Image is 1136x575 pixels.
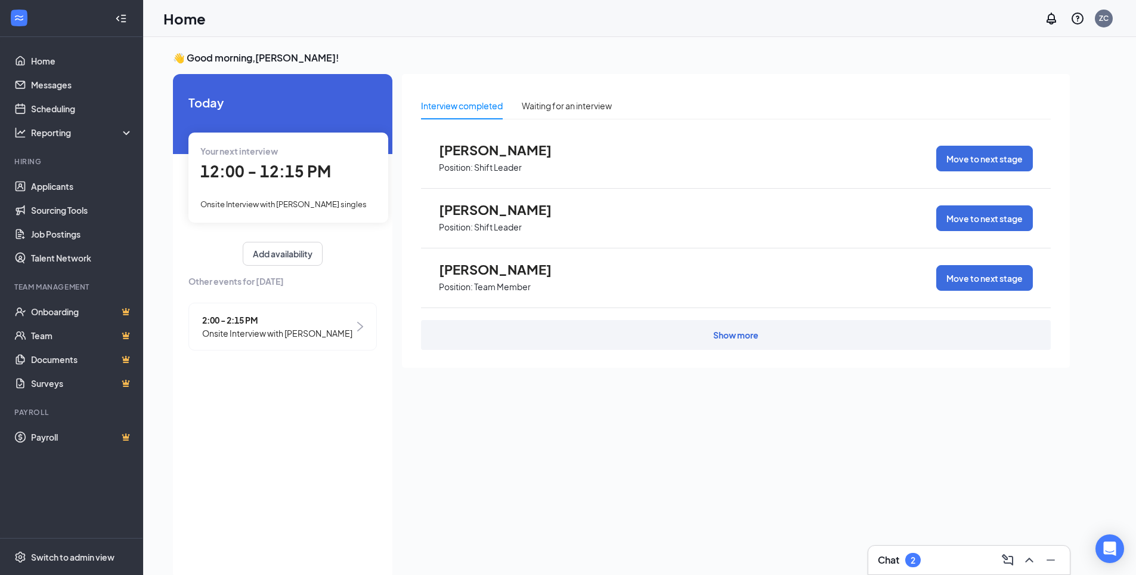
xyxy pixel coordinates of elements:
p: Position: [439,281,473,293]
a: Home [31,49,133,73]
span: [PERSON_NAME] [439,262,570,277]
a: PayrollCrown [31,425,133,449]
svg: ComposeMessage [1001,553,1015,567]
span: [PERSON_NAME] [439,142,570,158]
span: Onsite Interview with [PERSON_NAME] singles [200,199,367,209]
svg: Analysis [14,127,26,139]
span: Onsite Interview with [PERSON_NAME] [202,327,352,340]
span: 2:00 - 2:15 PM [202,313,352,327]
p: Shift Leader [474,162,522,173]
a: Talent Network [31,246,133,270]
svg: QuestionInfo [1070,11,1085,26]
span: Other events for [DATE] [188,275,377,288]
svg: WorkstreamLogo [13,12,25,24]
span: Your next interview [200,146,278,156]
span: Today [188,93,377,112]
div: Open Intercom Messenger [1095,534,1124,563]
button: Move to next stage [936,205,1033,231]
div: Waiting for an interview [522,99,612,112]
svg: Collapse [115,13,127,24]
div: Show more [713,329,759,341]
button: Add availability [243,242,323,266]
button: Move to next stage [936,146,1033,171]
p: Position: [439,162,473,173]
svg: Notifications [1044,11,1058,26]
button: Move to next stage [936,265,1033,291]
p: Position: [439,222,473,233]
h3: 👋 Good morning, [PERSON_NAME] ! [173,51,1070,64]
a: OnboardingCrown [31,300,133,324]
a: Sourcing Tools [31,198,133,222]
a: TeamCrown [31,324,133,348]
div: Interview completed [421,99,503,112]
button: ComposeMessage [998,551,1017,570]
div: Reporting [31,127,134,139]
p: Shift Leader [474,222,522,233]
div: Hiring [14,156,131,167]
div: ZC [1099,13,1109,23]
div: Payroll [14,407,131,417]
p: Team Member [474,281,531,293]
svg: Settings [14,551,26,563]
a: Applicants [31,174,133,198]
div: Switch to admin view [31,551,114,563]
h1: Home [163,8,206,29]
button: Minimize [1041,551,1060,570]
a: DocumentsCrown [31,348,133,371]
span: [PERSON_NAME] [439,202,570,217]
div: Team Management [14,282,131,292]
h3: Chat [878,554,899,567]
div: 2 [911,555,915,565]
svg: ChevronUp [1022,553,1036,567]
a: SurveysCrown [31,371,133,395]
button: ChevronUp [1020,551,1039,570]
span: 12:00 - 12:15 PM [200,161,331,181]
a: Messages [31,73,133,97]
a: Job Postings [31,222,133,246]
a: Scheduling [31,97,133,121]
svg: Minimize [1044,553,1058,567]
